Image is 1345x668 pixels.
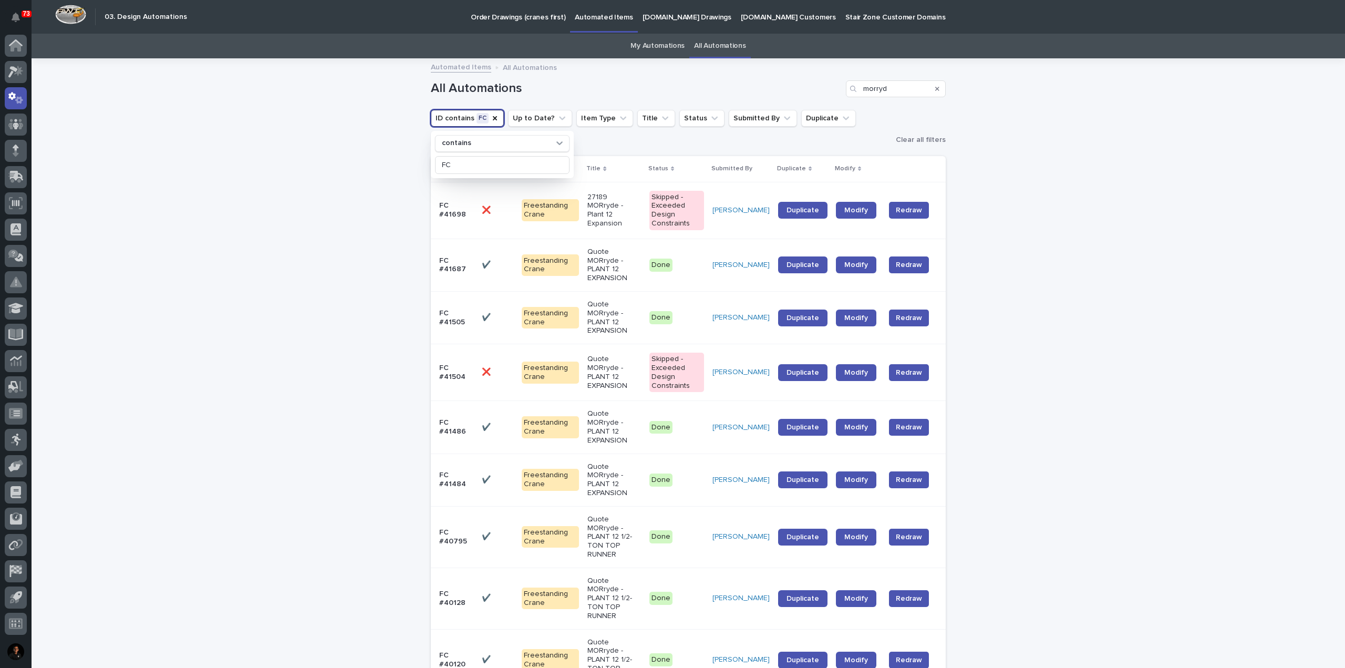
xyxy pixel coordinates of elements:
div: Freestanding Crane [522,588,579,610]
a: Duplicate [778,364,827,381]
span: Modify [844,533,868,541]
span: Modify [844,595,868,602]
p: ✔️ [482,474,493,485]
p: FC #40128 [439,590,473,608]
p: ❌ [482,204,493,215]
div: Skipped - Exceeded Design Constraints [649,191,704,230]
span: Duplicate [787,369,819,376]
a: [PERSON_NAME] [712,532,770,541]
p: ✔️ [482,530,493,541]
a: Duplicate [778,590,827,607]
tr: FC #41505✔️✔️ Freestanding CraneQuote MORryde - PLANT 12 EXPANSIONDone[PERSON_NAME] DuplicateModi... [431,291,946,344]
a: Duplicate [778,419,827,436]
a: Duplicate [778,256,827,273]
span: Duplicate [787,533,819,541]
span: Redraw [896,655,922,665]
p: ✔️ [482,311,493,322]
button: Redraw [889,419,929,436]
p: Quote MORryde - PLANT 12 EXPANSION [587,409,641,445]
a: Duplicate [778,529,827,546]
div: Done [649,311,672,324]
a: [PERSON_NAME] [712,313,770,322]
a: [PERSON_NAME] [712,476,770,485]
p: FC #41505 [439,309,473,327]
a: [PERSON_NAME] [712,368,770,377]
h1: All Automations [431,81,842,96]
button: Notifications [5,6,27,28]
a: [PERSON_NAME] [712,655,770,664]
tr: FC #41486✔️✔️ Freestanding CraneQuote MORryde - PLANT 12 EXPANSIONDone[PERSON_NAME] DuplicateModi... [431,401,946,454]
span: Modify [844,424,868,431]
span: Duplicate [787,314,819,322]
span: Redraw [896,205,922,215]
button: Redraw [889,310,929,326]
p: Quote MORryde - PLANT 12 1/2-TON TOP RUNNER [587,515,641,559]
tr: FC #41484✔️✔️ Freestanding CraneQuote MORryde - PLANT 12 EXPANSIONDone[PERSON_NAME] DuplicateModi... [431,454,946,506]
button: Clear all filters [892,132,946,148]
button: Redraw [889,471,929,488]
span: Modify [844,314,868,322]
p: 27189 MORryde - Plant 12 Expansion [587,193,641,228]
a: [PERSON_NAME] [712,206,770,215]
span: Modify [844,656,868,664]
span: Duplicate [787,207,819,214]
p: All Automations [503,61,557,73]
button: Status [679,110,725,127]
p: contains [442,139,471,148]
h2: 03. Design Automations [105,13,187,22]
button: Redraw [889,529,929,546]
a: [PERSON_NAME] [712,261,770,270]
div: Done [649,592,672,605]
p: FC #41486 [439,418,473,436]
a: [PERSON_NAME] [712,423,770,432]
a: Modify [836,310,876,326]
a: Modify [836,590,876,607]
p: Quote MORryde - PLANT 12 EXPANSION [587,355,641,390]
img: Workspace Logo [55,5,86,24]
div: Done [649,530,672,543]
p: FC #41698 [439,201,473,219]
a: [PERSON_NAME] [712,594,770,603]
tr: FC #40128✔️✔️ Freestanding CraneQuote MORryde - PLANT 12 1/2-TON TOP RUNNERDone[PERSON_NAME] Dupl... [431,568,946,629]
a: Duplicate [778,310,827,326]
div: Notifications73 [13,13,27,29]
div: Freestanding Crane [522,416,579,438]
p: Quote MORryde - PLANT 12 EXPANSION [587,463,641,498]
p: 73 [23,10,30,17]
span: Modify [844,207,868,214]
button: Duplicate [801,110,856,127]
a: Modify [836,419,876,436]
button: ID [431,110,504,127]
div: Skipped - Exceeded Design Constraints [649,353,704,392]
div: Done [649,653,672,666]
span: Duplicate [787,261,819,269]
span: Clear all filters [896,136,946,143]
button: users-avatar [5,641,27,663]
span: Redraw [896,367,922,378]
div: Done [649,474,672,487]
p: Status [648,163,668,174]
div: Freestanding Crane [522,199,579,221]
p: Quote MORryde - PLANT 12 EXPANSION [587,300,641,335]
p: Duplicate [777,163,806,174]
div: Done [649,421,672,434]
p: Modify [835,163,855,174]
div: Freestanding Crane [522,469,579,491]
button: Item Type [576,110,633,127]
span: Redraw [896,260,922,270]
tr: FC #41698❌❌ Freestanding Crane27189 MORryde - Plant 12 ExpansionSkipped - Exceeded Design Constra... [431,182,946,239]
div: Search [846,80,946,97]
span: Redraw [896,593,922,604]
p: Submitted By [711,163,752,174]
p: ✔️ [482,653,493,664]
span: Modify [844,476,868,484]
p: Title [586,163,601,174]
a: Modify [836,256,876,273]
tr: FC #40795✔️✔️ Freestanding CraneQuote MORryde - PLANT 12 1/2-TON TOP RUNNERDone[PERSON_NAME] Dupl... [431,506,946,568]
button: Title [637,110,675,127]
a: Modify [836,364,876,381]
span: Duplicate [787,476,819,484]
p: FC #40795 [439,528,473,546]
a: Modify [836,471,876,488]
div: Freestanding Crane [522,362,579,384]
